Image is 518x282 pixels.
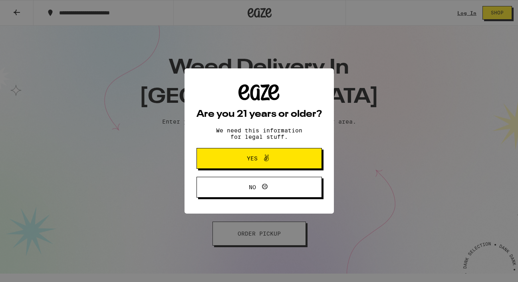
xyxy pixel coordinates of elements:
[5,6,58,12] span: Hi. Need any help?
[196,148,322,169] button: Yes
[196,177,322,198] button: No
[249,184,256,190] span: No
[209,127,309,140] p: We need this information for legal stuff.
[196,110,322,119] h2: Are you 21 years or older?
[247,156,258,161] span: Yes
